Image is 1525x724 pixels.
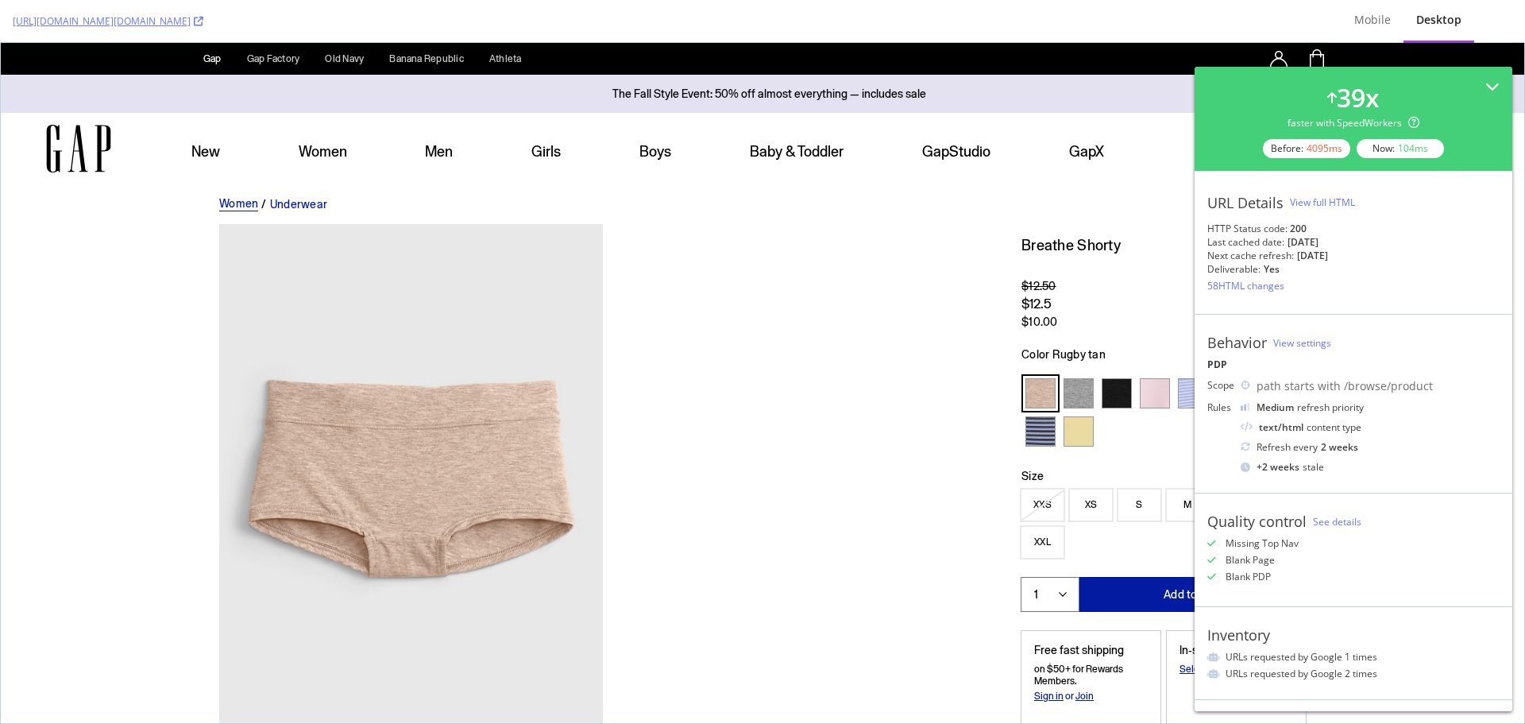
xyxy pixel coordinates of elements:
div: [DATE] [1288,235,1318,249]
div: Blank PDP [1226,570,1271,583]
div: path starts with /browse/product [1257,378,1500,394]
div: Before: [1263,139,1350,158]
div: 4095 ms [1307,141,1342,155]
div: 2 weeks [1321,440,1358,454]
div: Inventory [1207,626,1270,644]
strong: 200 [1290,222,1307,235]
div: Last cached date: [1207,235,1284,249]
div: faster with SpeedWorkers [1288,116,1419,130]
div: Behavior [1207,334,1267,351]
li: URLs requested by Google 1 times [1207,650,1500,664]
a: View settings [1273,336,1331,350]
img: j32suk7ufU7viAAAAAElFTkSuQmCC [1241,403,1250,411]
div: [DATE] [1297,249,1328,262]
button: 58HTML changes [1207,276,1284,295]
div: stale [1241,460,1500,474]
div: Medium [1257,401,1294,414]
div: text/html [1259,420,1303,434]
div: Mobile [1354,12,1391,28]
div: Quality control [1207,513,1307,530]
div: Desktop [1416,12,1461,28]
button: View full HTML [1290,190,1355,215]
div: View full HTML [1290,196,1355,209]
button: Details [1481,45,1508,56]
div: 58 HTML changes [1207,279,1284,292]
div: 104 ms [1398,141,1428,155]
div: Scope [1207,378,1234,392]
div: Deliverable: [1207,262,1261,276]
div: refresh priority [1257,401,1364,414]
a: See details [1313,515,1361,528]
div: 39 x [1337,79,1380,116]
div: Missing Top Nav [1226,536,1299,550]
div: Refresh every [1241,440,1500,454]
div: Blank Page [1226,553,1275,567]
div: + 2 weeks [1257,460,1299,474]
li: URLs requested by Google 2 times [1207,667,1500,680]
a: [URL][DOMAIN_NAME][DOMAIN_NAME] [13,14,203,28]
div: PDP [1207,358,1500,371]
div: URL Details [1207,194,1284,211]
div: Yes [1264,262,1280,276]
div: content type [1241,420,1500,434]
div: Next cache refresh: [1207,249,1294,262]
button: Exclusions apply. [1414,45,1477,56]
div: HTTP Status code: [1207,222,1500,235]
div: Now: [1357,139,1444,158]
div: Rules [1207,401,1234,414]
